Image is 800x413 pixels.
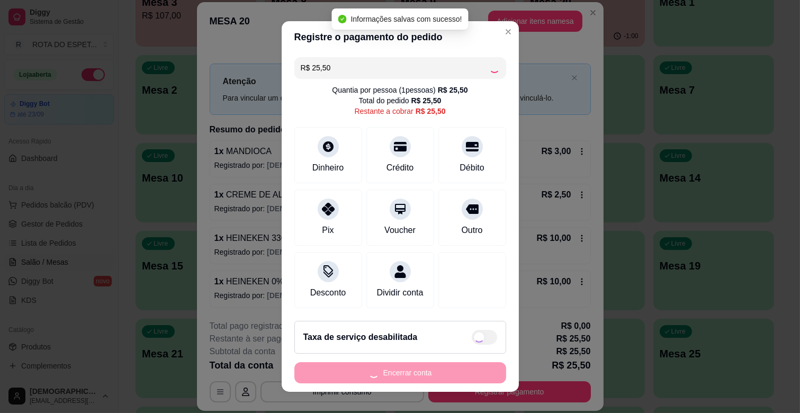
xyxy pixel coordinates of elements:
[376,286,423,299] div: Dividir conta
[438,85,468,95] div: R$ 25,50
[332,85,468,95] div: Quantia por pessoa ( 1 pessoas)
[354,106,445,116] div: Restante a cobrar
[384,224,416,237] div: Voucher
[416,106,446,116] div: R$ 25,50
[303,331,418,344] h2: Taxa de serviço desabilitada
[282,21,519,53] header: Registre o pagamento do pedido
[489,62,500,73] div: Loading
[411,95,442,106] div: R$ 25,50
[312,161,344,174] div: Dinheiro
[460,161,484,174] div: Débito
[350,15,462,23] span: Informações salvas com sucesso!
[500,23,517,40] button: Close
[359,95,442,106] div: Total do pedido
[338,15,346,23] span: check-circle
[386,161,414,174] div: Crédito
[461,224,482,237] div: Outro
[301,57,489,78] input: Ex.: hambúrguer de cordeiro
[322,224,334,237] div: Pix
[310,286,346,299] div: Desconto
